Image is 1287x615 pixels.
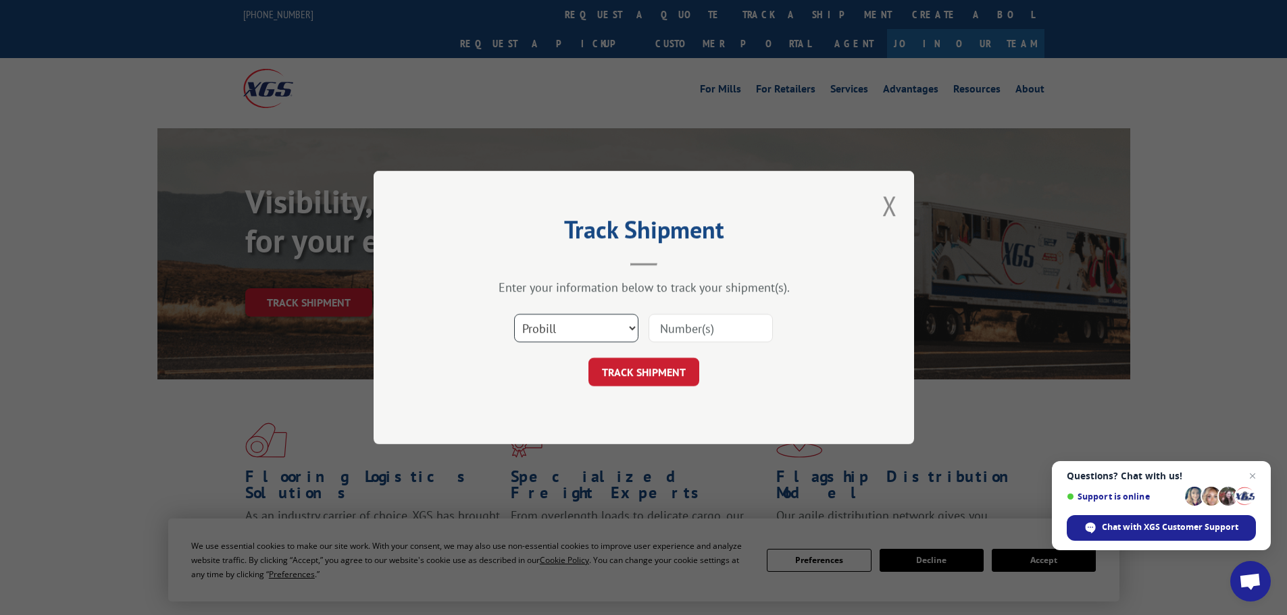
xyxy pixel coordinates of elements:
[441,220,847,246] h2: Track Shipment
[1230,561,1271,601] div: Open chat
[1067,491,1180,502] span: Support is online
[1067,515,1256,541] div: Chat with XGS Customer Support
[882,188,897,223] button: Close modal
[649,314,773,342] input: Number(s)
[441,279,847,295] div: Enter your information below to track your shipment(s).
[1244,468,1261,484] span: Close chat
[588,358,699,386] button: TRACK SHIPMENT
[1067,471,1256,481] span: Questions? Chat with us!
[1102,521,1238,533] span: Chat with XGS Customer Support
